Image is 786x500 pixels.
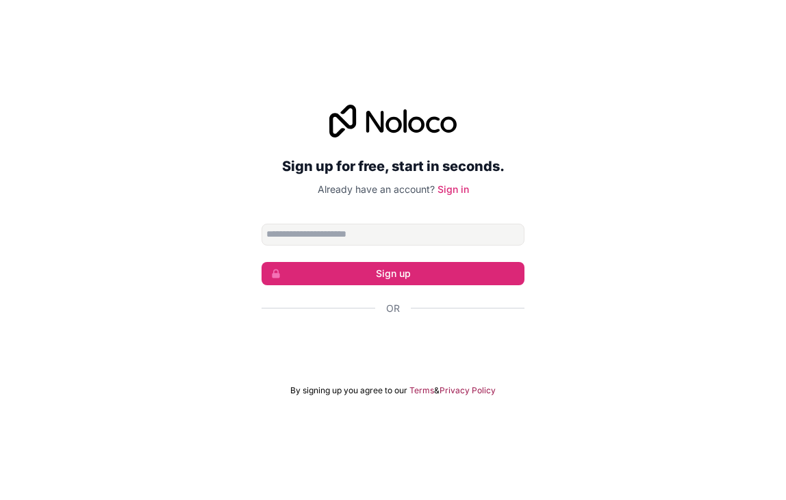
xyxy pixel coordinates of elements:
[262,154,524,179] h2: Sign up for free, start in seconds.
[318,183,435,195] span: Already have an account?
[440,385,496,396] a: Privacy Policy
[262,262,524,285] button: Sign up
[434,385,440,396] span: &
[290,385,407,396] span: By signing up you agree to our
[262,224,524,246] input: Email address
[409,385,434,396] a: Terms
[438,183,469,195] a: Sign in
[386,302,400,315] span: Or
